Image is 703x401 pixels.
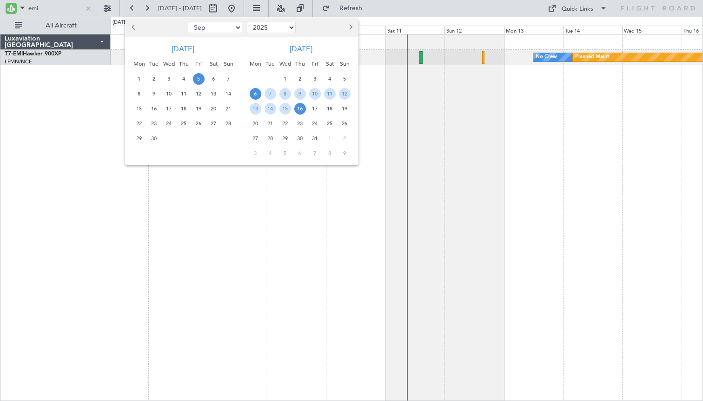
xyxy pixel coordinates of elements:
[250,118,261,129] span: 20
[307,56,322,71] div: Fri
[294,73,306,85] span: 2
[221,56,236,71] div: Sun
[263,86,278,101] div: 7-10-2025
[337,131,352,146] div: 2-11-2025
[309,103,321,115] span: 17
[188,22,242,33] select: Select month
[339,73,351,85] span: 5
[178,73,190,85] span: 4
[339,118,351,129] span: 26
[193,118,205,129] span: 26
[279,103,291,115] span: 15
[163,73,175,85] span: 3
[206,71,221,86] div: 6-9-2025
[129,20,139,35] button: Previous month
[221,86,236,101] div: 14-9-2025
[279,118,291,129] span: 22
[146,56,161,71] div: Tue
[345,20,355,35] button: Next month
[248,101,263,116] div: 13-10-2025
[309,133,321,144] span: 31
[307,71,322,86] div: 3-10-2025
[309,73,321,85] span: 3
[279,148,291,159] span: 5
[339,88,351,100] span: 12
[294,103,306,115] span: 16
[178,88,190,100] span: 11
[279,133,291,144] span: 29
[307,146,322,161] div: 7-11-2025
[133,103,145,115] span: 15
[221,116,236,131] div: 28-9-2025
[265,148,276,159] span: 4
[292,116,307,131] div: 23-10-2025
[132,116,146,131] div: 22-9-2025
[339,103,351,115] span: 19
[324,103,336,115] span: 18
[193,103,205,115] span: 19
[265,88,276,100] span: 7
[292,56,307,71] div: Thu
[263,146,278,161] div: 4-11-2025
[248,146,263,161] div: 3-11-2025
[176,116,191,131] div: 25-9-2025
[133,133,145,144] span: 29
[248,56,263,71] div: Mon
[337,116,352,131] div: 26-10-2025
[178,103,190,115] span: 18
[161,71,176,86] div: 3-9-2025
[206,56,221,71] div: Sat
[208,118,219,129] span: 27
[292,146,307,161] div: 6-11-2025
[294,148,306,159] span: 6
[294,133,306,144] span: 30
[337,71,352,86] div: 5-10-2025
[161,101,176,116] div: 17-9-2025
[191,116,206,131] div: 26-9-2025
[250,88,261,100] span: 6
[279,88,291,100] span: 8
[208,73,219,85] span: 6
[339,133,351,144] span: 2
[193,88,205,100] span: 12
[324,118,336,129] span: 25
[278,116,292,131] div: 22-10-2025
[322,116,337,131] div: 25-10-2025
[278,146,292,161] div: 5-11-2025
[294,118,306,129] span: 23
[265,118,276,129] span: 21
[148,88,160,100] span: 9
[248,86,263,101] div: 6-10-2025
[133,88,145,100] span: 8
[292,101,307,116] div: 16-10-2025
[208,103,219,115] span: 20
[324,133,336,144] span: 1
[250,148,261,159] span: 3
[265,133,276,144] span: 28
[292,71,307,86] div: 2-10-2025
[161,116,176,131] div: 24-9-2025
[322,86,337,101] div: 11-10-2025
[148,103,160,115] span: 16
[279,73,291,85] span: 1
[278,56,292,71] div: Wed
[206,116,221,131] div: 27-9-2025
[191,86,206,101] div: 12-9-2025
[221,101,236,116] div: 21-9-2025
[263,56,278,71] div: Tue
[191,101,206,116] div: 19-9-2025
[337,86,352,101] div: 12-10-2025
[307,101,322,116] div: 17-10-2025
[292,86,307,101] div: 9-10-2025
[292,131,307,146] div: 30-10-2025
[324,88,336,100] span: 11
[146,131,161,146] div: 30-9-2025
[133,73,145,85] span: 1
[163,103,175,115] span: 17
[322,56,337,71] div: Sat
[146,71,161,86] div: 2-9-2025
[248,131,263,146] div: 27-10-2025
[176,56,191,71] div: Thu
[193,73,205,85] span: 5
[163,118,175,129] span: 24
